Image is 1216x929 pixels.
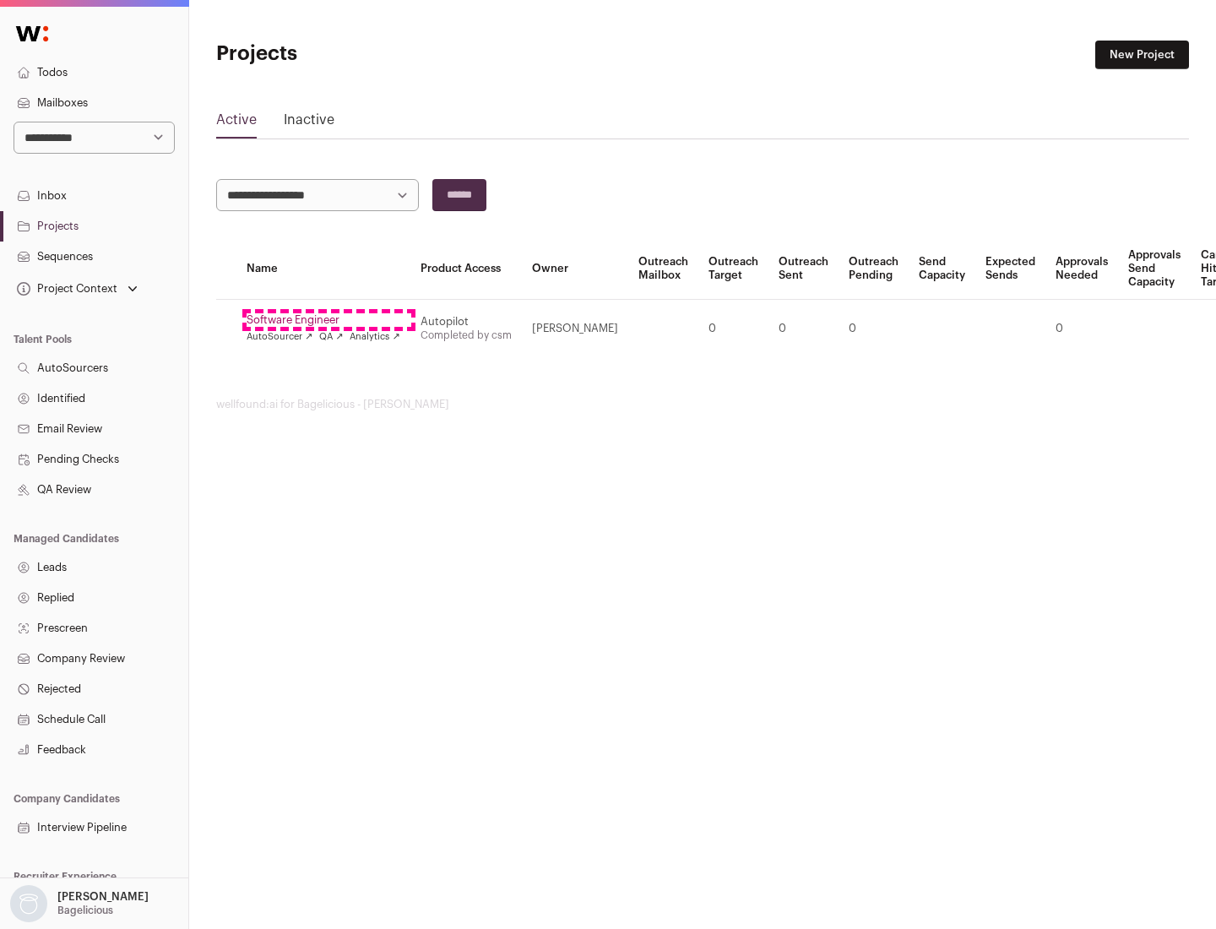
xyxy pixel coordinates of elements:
[57,904,113,917] p: Bagelicious
[522,238,628,300] th: Owner
[284,110,334,137] a: Inactive
[216,41,540,68] h1: Projects
[236,238,410,300] th: Name
[421,315,512,329] div: Autopilot
[1045,238,1118,300] th: Approvals Needed
[1095,41,1189,69] a: New Project
[319,330,343,344] a: QA ↗
[7,885,152,922] button: Open dropdown
[1118,238,1191,300] th: Approvals Send Capacity
[14,277,141,301] button: Open dropdown
[421,330,512,340] a: Completed by csm
[909,238,975,300] th: Send Capacity
[839,238,909,300] th: Outreach Pending
[216,110,257,137] a: Active
[247,313,400,327] a: Software Engineer
[7,17,57,51] img: Wellfound
[10,885,47,922] img: nopic.png
[768,300,839,358] td: 0
[839,300,909,358] td: 0
[247,330,312,344] a: AutoSourcer ↗
[522,300,628,358] td: [PERSON_NAME]
[57,890,149,904] p: [PERSON_NAME]
[768,238,839,300] th: Outreach Sent
[698,238,768,300] th: Outreach Target
[975,238,1045,300] th: Expected Sends
[14,282,117,296] div: Project Context
[216,398,1189,411] footer: wellfound:ai for Bagelicious - [PERSON_NAME]
[1045,300,1118,358] td: 0
[350,330,399,344] a: Analytics ↗
[698,300,768,358] td: 0
[410,238,522,300] th: Product Access
[628,238,698,300] th: Outreach Mailbox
